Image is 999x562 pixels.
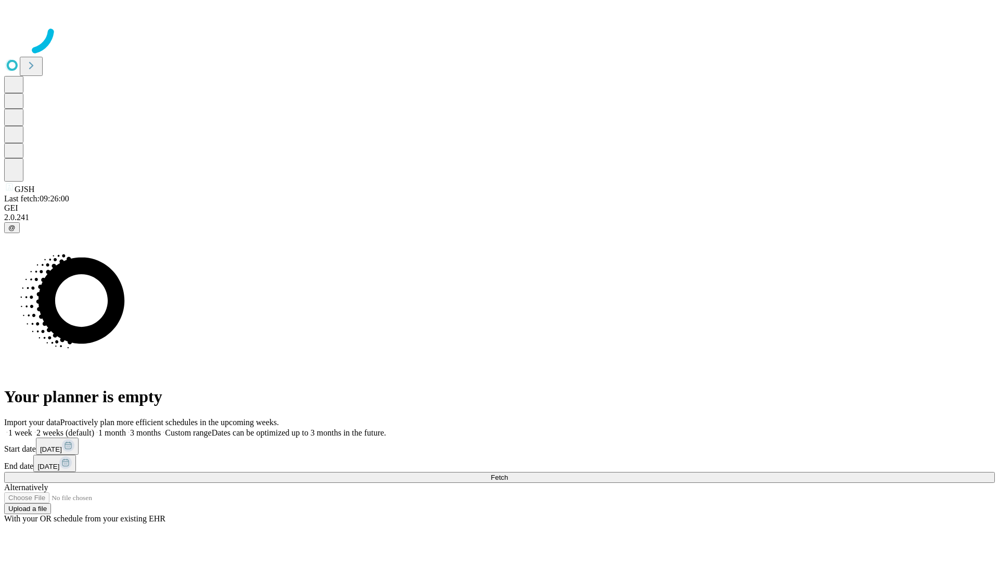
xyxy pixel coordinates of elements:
[98,428,126,437] span: 1 month
[4,472,995,483] button: Fetch
[491,474,508,481] span: Fetch
[165,428,211,437] span: Custom range
[36,428,94,437] span: 2 weeks (default)
[15,185,34,194] span: GJSH
[4,213,995,222] div: 2.0.241
[4,222,20,233] button: @
[4,438,995,455] div: Start date
[4,387,995,406] h1: Your planner is empty
[130,428,161,437] span: 3 months
[37,463,59,470] span: [DATE]
[36,438,79,455] button: [DATE]
[4,483,48,492] span: Alternatively
[8,428,32,437] span: 1 week
[8,224,16,232] span: @
[212,428,386,437] span: Dates can be optimized up to 3 months in the future.
[4,455,995,472] div: End date
[4,418,60,427] span: Import your data
[4,194,69,203] span: Last fetch: 09:26:00
[4,503,51,514] button: Upload a file
[4,203,995,213] div: GEI
[60,418,279,427] span: Proactively plan more efficient schedules in the upcoming weeks.
[33,455,76,472] button: [DATE]
[4,514,165,523] span: With your OR schedule from your existing EHR
[40,445,62,453] span: [DATE]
